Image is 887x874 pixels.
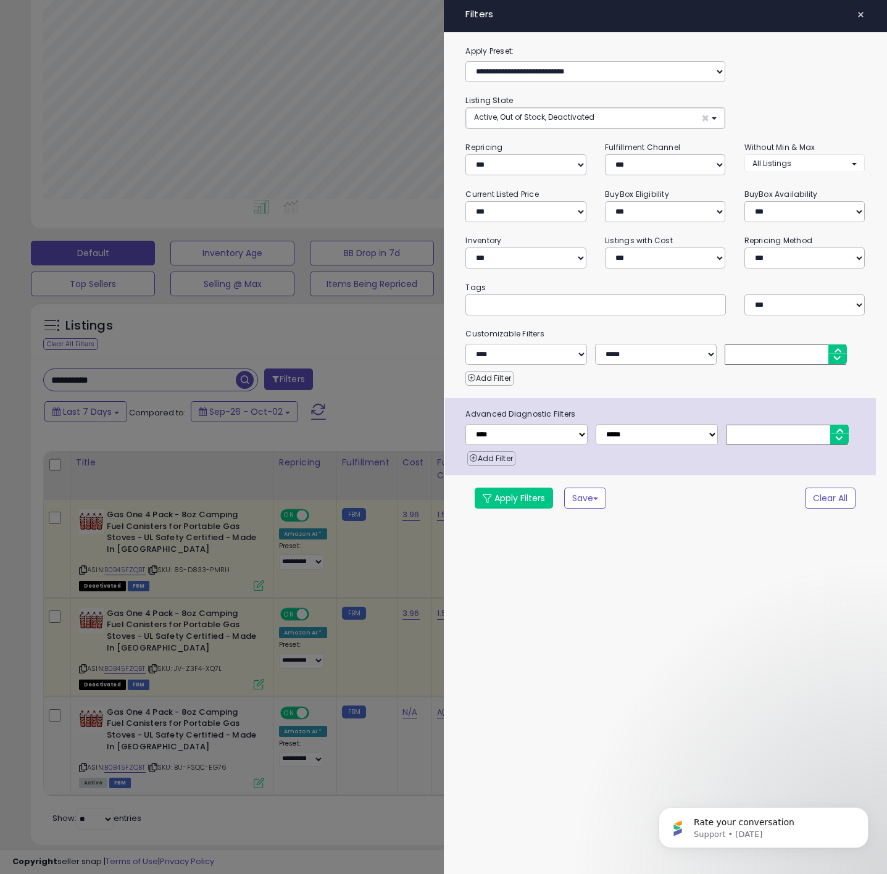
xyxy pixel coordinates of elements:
small: Inventory [465,235,501,246]
button: Apply Filters [475,488,553,509]
small: Customizable Filters [456,327,874,341]
h4: Filters [465,9,865,20]
small: BuyBox Availability [744,189,818,199]
span: × [857,6,865,23]
small: Repricing Method [744,235,813,246]
small: Tags [456,281,874,294]
button: Clear All [805,488,856,509]
span: × [701,112,709,125]
small: Listings with Cost [605,235,673,246]
button: × [852,6,870,23]
small: Repricing [465,142,502,152]
small: Fulfillment Channel [605,142,680,152]
button: Active, Out of Stock, Deactivated × [466,108,724,128]
small: BuyBox Eligibility [605,189,669,199]
button: Save [564,488,606,509]
span: Active, Out of Stock, Deactivated [474,112,594,122]
button: Add Filter [465,371,513,386]
small: Current Listed Price [465,189,538,199]
span: Advanced Diagnostic Filters [456,407,876,421]
button: Add Filter [467,451,515,466]
label: Apply Preset: [456,44,874,58]
span: All Listings [752,158,791,169]
small: Without Min & Max [744,142,815,152]
iframe: Intercom notifications message [640,781,887,868]
button: All Listings [744,154,865,172]
small: Listing State [465,95,513,106]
